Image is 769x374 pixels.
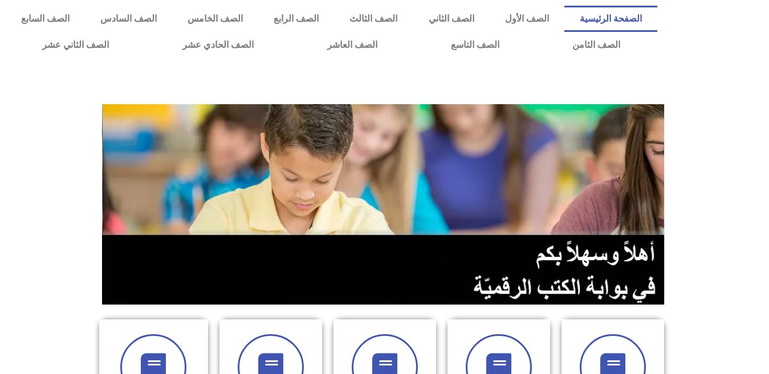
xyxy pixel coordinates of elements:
[6,6,85,32] a: الصف السابع
[6,32,146,58] a: الصف الثاني عشر
[414,32,536,58] a: الصف التاسع
[85,6,172,32] a: الصف السادس
[536,32,657,58] a: الصف الثامن
[258,6,334,32] a: الصف الرابع
[413,6,490,32] a: الصف الثاني
[146,32,291,58] a: الصف الحادي عشر
[334,6,413,32] a: الصف الثالث
[490,6,564,32] a: الصف الأول
[172,6,258,32] a: الصف الخامس
[564,6,657,32] a: الصفحة الرئيسية
[291,32,414,58] a: الصف العاشر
